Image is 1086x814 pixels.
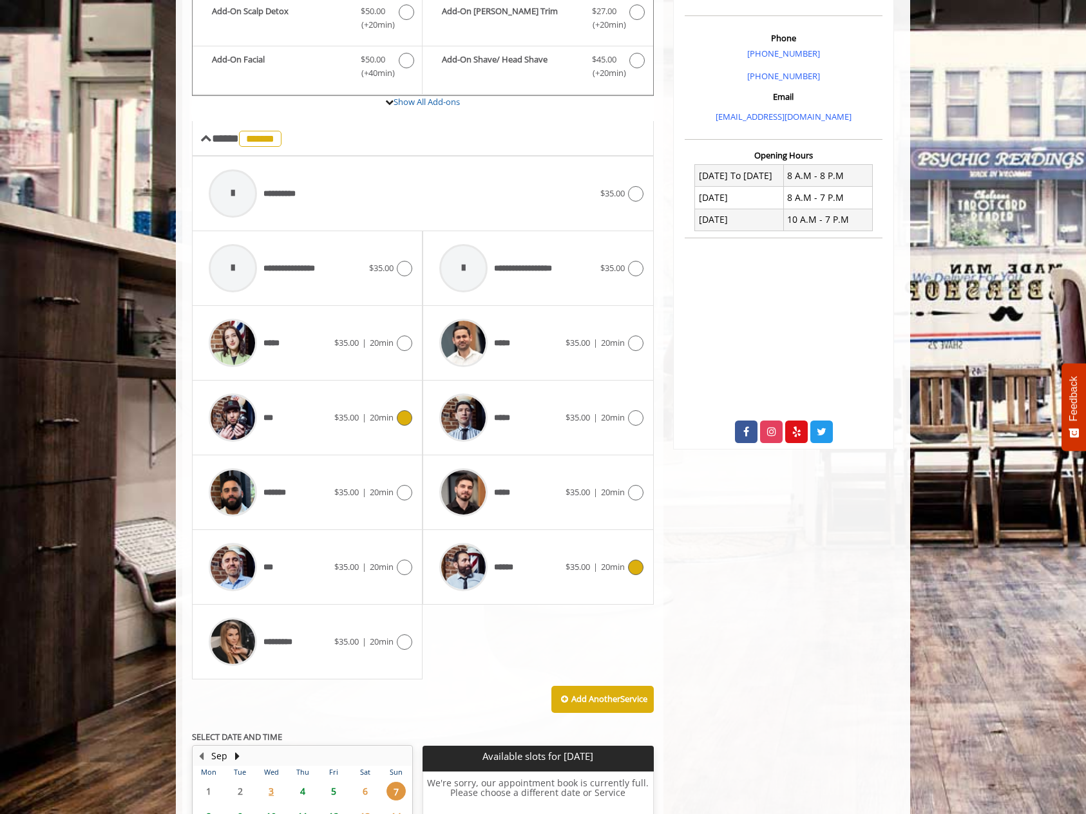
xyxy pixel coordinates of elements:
span: $35.00 [566,486,590,498]
span: $35.00 [334,561,359,573]
b: Add Another Service [571,693,647,705]
label: Add-On Facial [199,53,415,83]
span: 20min [601,561,625,573]
th: Thu [287,766,318,779]
span: $50.00 [361,5,385,18]
td: Select day5 [318,779,349,804]
span: $35.00 [566,412,590,423]
span: 20min [370,337,394,348]
td: Select day4 [287,779,318,804]
span: | [362,486,367,498]
button: Add AnotherService [551,686,654,713]
span: | [593,412,598,423]
span: | [362,337,367,348]
span: $35.00 [334,337,359,348]
h3: Phone [688,33,879,43]
a: [PHONE_NUMBER] [747,70,820,82]
label: Add-On Shave/ Head Shave [429,53,646,83]
span: $27.00 [592,5,616,18]
span: (+20min ) [585,66,623,80]
b: Add-On Facial [212,53,348,80]
span: (+20min ) [354,18,392,32]
b: Add-On Scalp Detox [212,5,348,32]
th: Sat [349,766,380,779]
span: $35.00 [600,187,625,199]
th: Tue [224,766,255,779]
span: 20min [601,412,625,423]
span: 7 [386,782,406,800]
td: Select day7 [381,779,412,804]
span: (+40min ) [354,66,392,80]
span: | [593,486,598,498]
span: 4 [293,782,312,800]
span: $35.00 [334,486,359,498]
span: | [593,561,598,573]
span: (+20min ) [585,18,623,32]
b: Add-On Shave/ Head Shave [442,53,578,80]
span: $35.00 [600,262,625,274]
button: Previous Month [196,749,206,763]
span: | [593,337,598,348]
p: Available slots for [DATE] [428,751,648,762]
a: [EMAIL_ADDRESS][DOMAIN_NAME] [716,111,852,122]
th: Mon [193,766,224,779]
span: Feedback [1068,376,1080,421]
label: Add-On Scalp Detox [199,5,415,35]
span: | [362,561,367,573]
span: $35.00 [334,636,359,647]
th: Sun [381,766,412,779]
a: [PHONE_NUMBER] [747,48,820,59]
h3: Email [688,92,879,101]
span: $35.00 [566,337,590,348]
td: 8 A.M - 8 P.M [783,165,872,187]
td: [DATE] [695,209,784,231]
button: Feedback - Show survey [1062,363,1086,451]
td: 10 A.M - 7 P.M [783,209,872,231]
span: $35.00 [334,412,359,423]
span: $35.00 [369,262,394,274]
a: Show All Add-ons [394,96,460,108]
th: Fri [318,766,349,779]
td: Select day3 [256,779,287,804]
td: [DATE] [695,187,784,209]
span: | [362,412,367,423]
h3: Opening Hours [685,151,882,160]
span: 20min [601,337,625,348]
td: Select day6 [349,779,380,804]
span: 20min [370,636,394,647]
td: 8 A.M - 7 P.M [783,187,872,209]
button: Next Month [232,749,242,763]
span: 20min [370,412,394,423]
td: [DATE] To [DATE] [695,165,784,187]
b: SELECT DATE AND TIME [192,731,282,743]
span: $50.00 [361,53,385,66]
span: 3 [262,782,281,800]
span: $45.00 [592,53,616,66]
span: 20min [370,486,394,498]
button: Sep [211,749,227,763]
span: $35.00 [566,561,590,573]
th: Wed [256,766,287,779]
span: 5 [324,782,343,800]
span: 6 [356,782,375,800]
span: 20min [601,486,625,498]
span: | [362,636,367,647]
b: Add-On [PERSON_NAME] Trim [442,5,578,32]
span: 20min [370,561,394,573]
label: Add-On Beard Trim [429,5,646,35]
